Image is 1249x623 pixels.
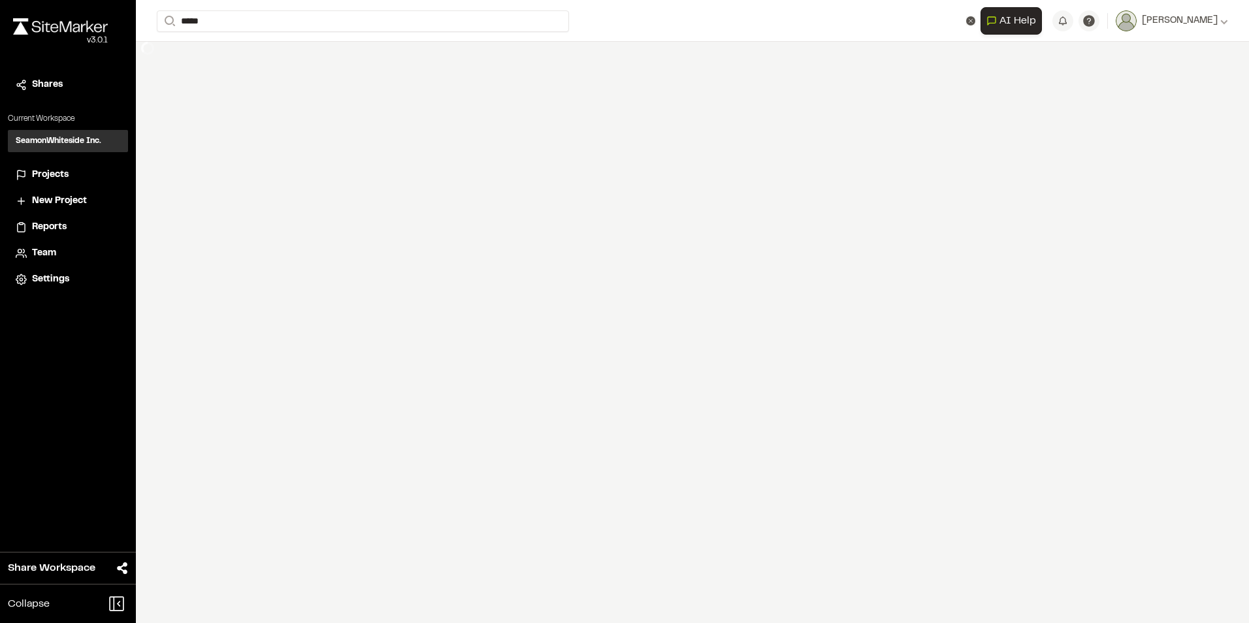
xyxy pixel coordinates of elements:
[13,35,108,46] div: Oh geez...please don't...
[16,220,120,234] a: Reports
[32,220,67,234] span: Reports
[32,246,56,261] span: Team
[32,194,87,208] span: New Project
[16,135,101,147] h3: SeamonWhiteside Inc.
[16,168,120,182] a: Projects
[8,560,95,576] span: Share Workspace
[157,10,180,32] button: Search
[981,7,1042,35] button: Open AI Assistant
[16,246,120,261] a: Team
[16,78,120,92] a: Shares
[999,13,1036,29] span: AI Help
[32,272,69,287] span: Settings
[16,194,120,208] a: New Project
[8,596,50,612] span: Collapse
[1116,10,1137,31] img: User
[1142,14,1218,28] span: [PERSON_NAME]
[1116,10,1228,31] button: [PERSON_NAME]
[13,18,108,35] img: rebrand.png
[32,78,63,92] span: Shares
[16,272,120,287] a: Settings
[966,16,975,25] button: Clear text
[8,113,128,125] p: Current Workspace
[32,168,69,182] span: Projects
[981,7,1047,35] div: Open AI Assistant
